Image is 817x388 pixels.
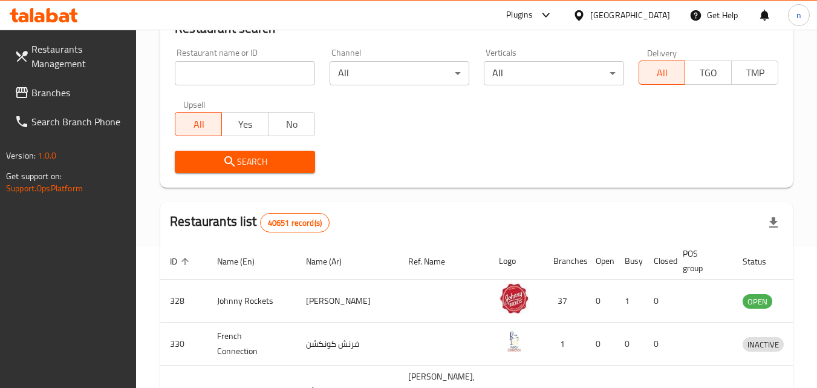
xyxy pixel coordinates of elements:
[261,217,329,229] span: 40651 record(s)
[5,78,137,107] a: Branches
[586,243,615,280] th: Open
[489,243,544,280] th: Logo
[590,8,670,22] div: [GEOGRAPHIC_DATA]
[644,323,673,366] td: 0
[644,243,673,280] th: Closed
[37,148,56,163] span: 1.0.0
[273,116,310,133] span: No
[6,148,36,163] span: Version:
[544,243,586,280] th: Branches
[268,112,315,136] button: No
[685,61,732,85] button: TGO
[6,180,83,196] a: Support.OpsPlatform
[586,323,615,366] td: 0
[175,112,222,136] button: All
[184,154,305,169] span: Search
[160,323,207,366] td: 330
[296,280,399,323] td: [PERSON_NAME]
[175,19,778,38] h2: Restaurant search
[408,254,461,269] span: Ref. Name
[647,48,677,57] label: Delivery
[644,64,681,82] span: All
[796,8,801,22] span: n
[644,280,673,323] td: 0
[743,254,782,269] span: Status
[306,254,357,269] span: Name (Ar)
[217,254,270,269] span: Name (En)
[484,61,623,85] div: All
[207,323,296,366] td: French Connection
[615,243,644,280] th: Busy
[499,326,529,357] img: French Connection
[183,100,206,108] label: Upsell
[586,280,615,323] td: 0
[31,114,127,129] span: Search Branch Phone
[170,254,193,269] span: ID
[683,246,718,275] span: POS group
[31,85,127,100] span: Branches
[160,280,207,323] td: 328
[227,116,264,133] span: Yes
[180,116,217,133] span: All
[737,64,773,82] span: TMP
[175,61,314,85] input: Search for restaurant name or ID..
[506,8,533,22] div: Plugins
[170,212,330,232] h2: Restaurants list
[731,61,778,85] button: TMP
[615,323,644,366] td: 0
[175,151,314,173] button: Search
[499,283,529,314] img: Johnny Rockets
[639,61,686,85] button: All
[5,107,137,136] a: Search Branch Phone
[221,112,269,136] button: Yes
[5,35,137,78] a: Restaurants Management
[6,168,62,184] span: Get support on:
[743,338,784,352] span: INACTIVE
[615,280,644,323] td: 1
[260,213,330,232] div: Total records count
[759,208,788,237] div: Export file
[544,280,586,323] td: 37
[207,280,296,323] td: Johnny Rockets
[31,42,127,71] span: Restaurants Management
[330,61,469,85] div: All
[296,323,399,366] td: فرنش كونكشن
[544,323,586,366] td: 1
[743,295,772,309] span: OPEN
[690,64,727,82] span: TGO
